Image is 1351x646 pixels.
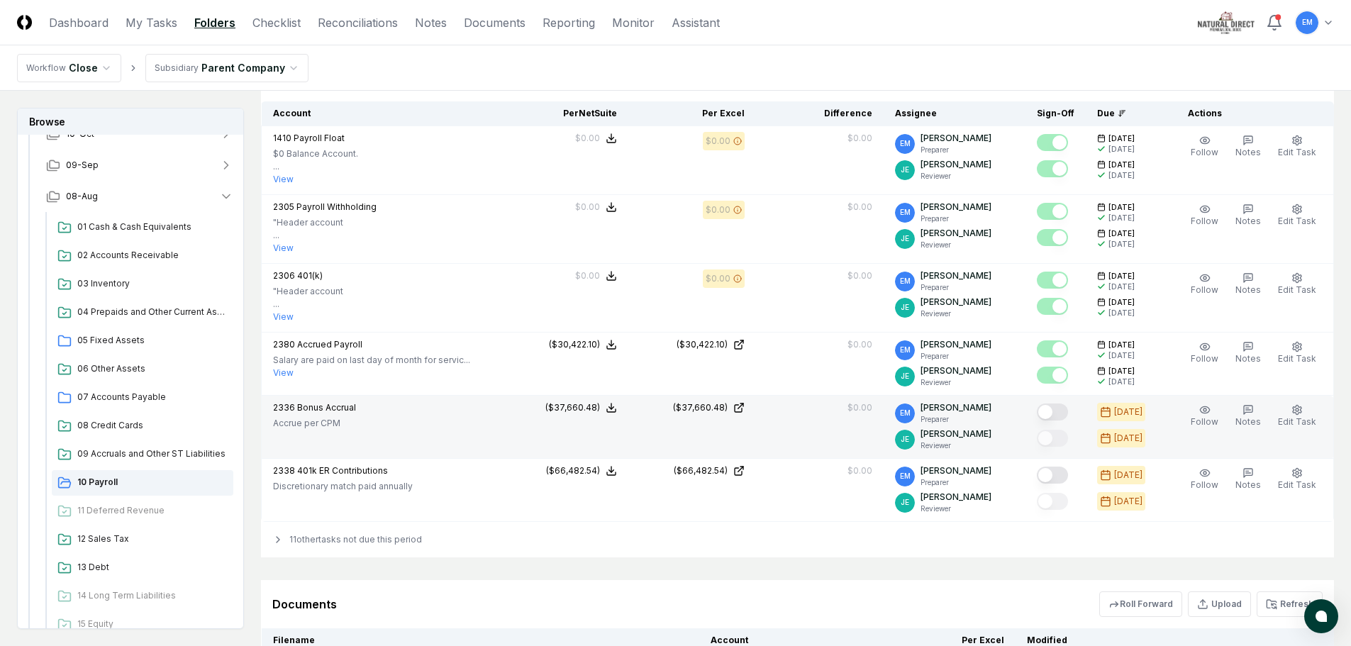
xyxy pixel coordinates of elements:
[1278,216,1316,226] span: Edit Task
[901,434,909,445] span: JE
[1108,282,1135,292] div: [DATE]
[921,296,991,308] p: [PERSON_NAME]
[921,351,991,362] p: Preparer
[1025,101,1086,126] th: Sign-Off
[297,339,362,350] span: Accrued Payroll
[77,504,228,517] span: 11 Deferred Revenue
[1108,228,1135,239] span: [DATE]
[575,132,617,145] button: $0.00
[272,596,337,613] div: Documents
[900,207,911,218] span: EM
[1037,160,1068,177] button: Mark complete
[297,270,323,281] span: 401(k)
[52,612,233,637] a: 15 Equity
[1275,201,1319,230] button: Edit Task
[545,401,600,414] div: ($37,660.48)
[677,338,728,351] div: ($30,422.10)
[17,15,32,30] img: Logo
[52,357,233,382] a: 06 Other Assets
[1191,216,1218,226] span: Follow
[501,101,628,126] th: Per NetSuite
[52,328,233,354] a: 05 Fixed Assets
[194,14,235,31] a: Folders
[35,150,245,181] button: 09-Sep
[77,447,228,460] span: 09 Accruals and Other ST Liabilities
[1191,147,1218,157] span: Follow
[921,213,991,224] p: Preparer
[1188,401,1221,431] button: Follow
[1235,284,1261,295] span: Notes
[756,101,884,126] th: Difference
[921,503,991,514] p: Reviewer
[900,471,911,481] span: EM
[273,201,294,212] span: 2305
[155,62,199,74] div: Subsidiary
[52,300,233,325] a: 04 Prepaids and Other Current Assets
[273,354,470,367] p: Salary are paid on last day of month for servic...
[575,201,617,213] button: $0.00
[273,133,291,143] span: 1410
[77,277,228,290] span: 03 Inventory
[706,204,730,216] div: $0.00
[52,413,233,439] a: 08 Credit Cards
[921,282,991,293] p: Preparer
[1114,495,1142,508] div: [DATE]
[77,618,228,630] span: 15 Equity
[1108,271,1135,282] span: [DATE]
[1275,132,1319,162] button: Edit Task
[1233,269,1264,299] button: Notes
[52,584,233,609] a: 14 Long Term Liabilities
[1275,269,1319,299] button: Edit Task
[297,465,388,476] span: 401k ER Contributions
[1108,239,1135,250] div: [DATE]
[546,464,600,477] div: ($66,482.54)
[900,276,911,286] span: EM
[17,54,308,82] nav: breadcrumb
[1275,464,1319,494] button: Edit Task
[1108,350,1135,361] div: [DATE]
[921,364,991,377] p: [PERSON_NAME]
[1037,340,1068,357] button: Mark complete
[52,499,233,524] a: 11 Deferred Revenue
[273,417,356,430] p: Accrue per CPM
[884,101,1025,126] th: Assignee
[921,414,991,425] p: Preparer
[1188,464,1221,494] button: Follow
[66,159,99,172] span: 09-Sep
[1198,11,1255,34] img: Natural Direct logo
[52,243,233,269] a: 02 Accounts Receivable
[1191,416,1218,427] span: Follow
[77,334,228,347] span: 05 Fixed Assets
[297,402,356,413] span: Bonus Accrual
[921,477,991,488] p: Preparer
[273,402,295,413] span: 2336
[921,132,991,145] p: [PERSON_NAME]
[273,107,490,120] div: Account
[1235,147,1261,157] span: Notes
[1188,338,1221,368] button: Follow
[921,401,991,414] p: [PERSON_NAME]
[464,14,526,31] a: Documents
[901,371,909,382] span: JE
[273,367,294,379] button: View
[901,233,909,244] span: JE
[252,14,301,31] a: Checklist
[318,14,398,31] a: Reconciliations
[1257,591,1323,617] button: Refresh
[1114,469,1142,481] div: [DATE]
[1108,202,1135,213] span: [DATE]
[1108,213,1135,223] div: [DATE]
[1108,144,1135,155] div: [DATE]
[1191,284,1218,295] span: Follow
[546,464,617,477] button: ($66,482.54)
[1235,216,1261,226] span: Notes
[575,132,600,145] div: $0.00
[415,14,447,31] a: Notes
[921,440,991,451] p: Reviewer
[847,338,872,351] div: $0.00
[273,242,294,255] button: View
[261,522,1334,557] div: 11 other tasks not due this period
[543,14,595,31] a: Reporting
[77,249,228,262] span: 02 Accounts Receivable
[52,215,233,240] a: 01 Cash & Cash Equivalents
